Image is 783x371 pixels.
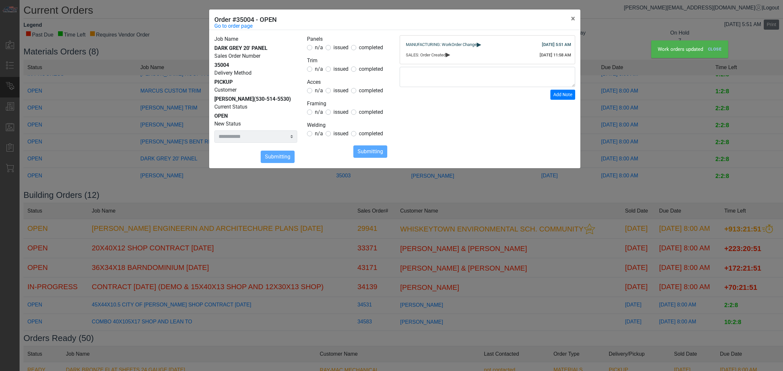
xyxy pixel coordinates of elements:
legend: Acces [307,78,390,87]
label: New Status [214,120,241,128]
span: ▸ [446,52,450,56]
div: PICKUP [214,78,297,86]
span: n/a [315,109,323,115]
span: n/a [315,130,323,137]
legend: Framing [307,100,390,108]
span: Submitting [265,154,290,160]
span: completed [359,66,383,72]
div: 35004 [214,61,297,69]
span: n/a [315,87,323,94]
div: [PERSON_NAME] [214,95,297,103]
label: Sales Order Number [214,52,260,60]
legend: Welding [307,121,390,130]
span: issued [333,130,348,137]
button: Submitting [353,145,387,158]
div: MANUFACTURING: WorkOrder Change [406,41,569,48]
span: DARK GREY 20' PANEL [214,45,268,51]
span: completed [359,87,383,94]
span: issued [333,66,348,72]
span: completed [359,130,383,137]
label: Customer [214,86,237,94]
span: (530-514-5530) [254,96,291,102]
span: issued [333,109,348,115]
span: n/a [315,66,323,72]
h5: Order #35004 - OPEN [214,15,277,24]
button: Submitting [261,151,295,163]
div: SALES: Order Created [406,52,569,58]
a: Go to order page [214,22,253,30]
label: Current Status [214,103,247,111]
span: n/a [315,44,323,51]
label: Delivery Method [214,69,252,77]
span: completed [359,44,383,51]
span: completed [359,109,383,115]
a: Close [705,44,724,55]
span: Add Note [553,92,572,97]
div: [DATE] 5:51 AM [542,41,571,48]
div: Work orders updated [651,40,728,58]
legend: Trim [307,57,390,65]
span: issued [333,87,348,94]
label: Job Name [214,35,238,43]
button: Close [566,9,580,28]
span: ▸ [477,42,481,46]
legend: Panels [307,35,390,44]
div: [DATE] 11:58 AM [540,52,571,58]
button: Add Note [550,90,575,100]
span: issued [333,44,348,51]
div: OPEN [214,112,297,120]
span: Submitting [358,148,383,155]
